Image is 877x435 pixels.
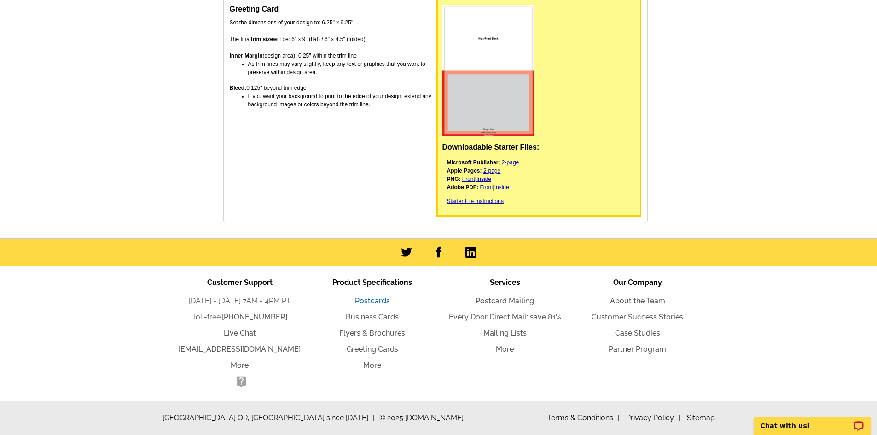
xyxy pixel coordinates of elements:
strong: Microsoft Publisher: [447,159,500,166]
a: Front [462,176,475,182]
li: If you want your background to print to the edge of your design, extend any background images or ... [248,92,435,109]
strong: Adobe PDF: [447,184,479,191]
strong: Downloadable Starter Files: [442,143,540,151]
span: Customer Support [207,278,273,287]
span: Our Company [613,278,662,287]
a: Greeting Cards [347,345,398,354]
a: Customer Success Stories [592,313,683,321]
a: Inside [494,184,509,191]
h4: Greeting Card [230,5,435,13]
a: 2-page [483,168,500,174]
a: Live Chat [224,329,256,337]
img: bleed business card starter files [442,5,534,136]
a: Every Door Direct Mail: save 81% [449,313,561,321]
strong: Inner Margin [230,52,263,59]
a: More [363,361,381,370]
a: Partner Program [609,345,666,354]
span: © 2025 [DOMAIN_NAME] [379,412,464,423]
li: Toll-free: [174,312,306,323]
strong: Apple Pages: [447,168,482,174]
a: Business Cards [346,313,399,321]
a: Terms & Conditions [547,413,620,422]
li: [DATE] - [DATE] 7AM - 4PM PT [174,296,306,307]
strong: PNG: [447,176,461,182]
a: Front [480,184,493,191]
a: Flyers & Brochures [339,329,405,337]
strong: Bleed: [230,85,247,91]
span: Product Specifications [332,278,412,287]
a: [EMAIL_ADDRESS][DOMAIN_NAME] [179,345,301,354]
a: More [231,361,249,370]
a: Case Studies [615,329,660,337]
a: About the Team [610,296,665,305]
a: Postcards [355,296,390,305]
a: Sitemap [687,413,715,422]
a: Inside [476,176,491,182]
strong: trim size [251,36,273,42]
a: Starter File Instructions [447,198,504,204]
a: Privacy Policy [626,413,680,422]
a: Mailing Lists [483,329,527,337]
p: | | [442,158,635,191]
iframe: LiveChat chat widget [748,406,877,435]
a: 2-page [502,159,519,166]
a: More [496,345,514,354]
span: [GEOGRAPHIC_DATA] OR, [GEOGRAPHIC_DATA] since [DATE] [163,412,375,423]
li: As trim lines may vary slightly, keep any text or graphics that you want to preserve within desig... [248,60,435,76]
a: Postcard Mailing [476,296,534,305]
a: [PHONE_NUMBER] [222,313,287,321]
span: Services [490,278,520,287]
